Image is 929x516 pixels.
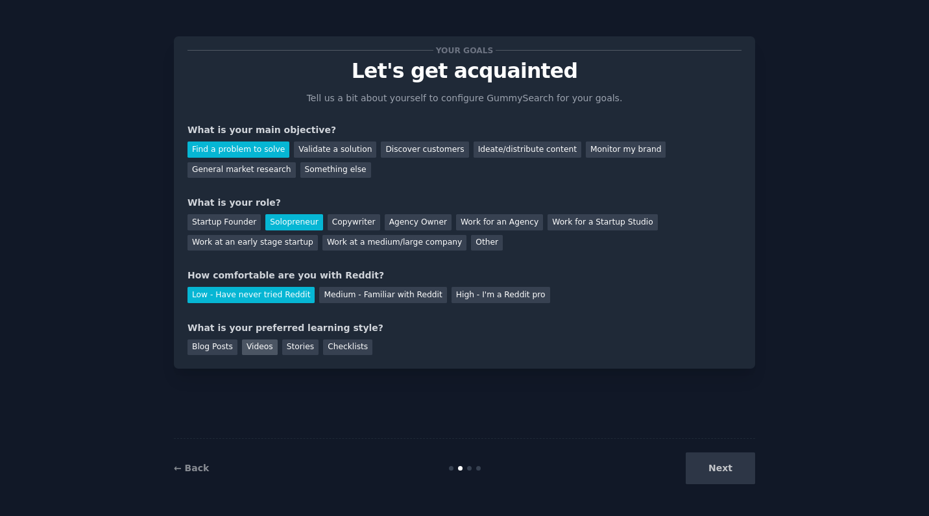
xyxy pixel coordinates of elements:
[187,269,742,282] div: How comfortable are you with Reddit?
[548,214,657,230] div: Work for a Startup Studio
[586,141,666,158] div: Monitor my brand
[328,214,380,230] div: Copywriter
[323,339,372,356] div: Checklists
[300,162,371,178] div: Something else
[385,214,452,230] div: Agency Owner
[187,196,742,210] div: What is your role?
[282,339,319,356] div: Stories
[187,162,296,178] div: General market research
[187,123,742,137] div: What is your main objective?
[187,321,742,335] div: What is your preferred learning style?
[187,287,315,303] div: Low - Have never tried Reddit
[381,141,468,158] div: Discover customers
[301,92,628,105] p: Tell us a bit about yourself to configure GummySearch for your goals.
[187,60,742,82] p: Let's get acquainted
[294,141,376,158] div: Validate a solution
[452,287,550,303] div: High - I'm a Reddit pro
[322,235,466,251] div: Work at a medium/large company
[242,339,278,356] div: Videos
[456,214,543,230] div: Work for an Agency
[474,141,581,158] div: Ideate/distribute content
[319,287,446,303] div: Medium - Familiar with Reddit
[187,235,318,251] div: Work at an early stage startup
[187,214,261,230] div: Startup Founder
[174,463,209,473] a: ← Back
[433,43,496,57] span: Your goals
[187,141,289,158] div: Find a problem to solve
[471,235,503,251] div: Other
[265,214,322,230] div: Solopreneur
[187,339,237,356] div: Blog Posts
